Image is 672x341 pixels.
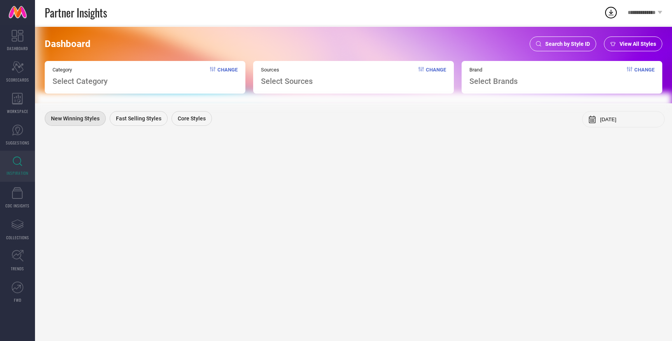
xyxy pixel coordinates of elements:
span: Brand [469,67,518,73]
span: WORKSPACE [7,108,28,114]
span: Search by Style ID [545,41,590,47]
span: Change [426,67,446,86]
span: Fast Selling Styles [116,115,161,122]
span: Sources [261,67,313,73]
span: DASHBOARD [7,45,28,51]
span: Dashboard [45,38,91,49]
input: Select month [600,117,658,122]
span: SCORECARDS [6,77,29,83]
div: Open download list [604,5,618,19]
span: Select Category [52,77,108,86]
span: INSPIRATION [7,170,28,176]
span: Partner Insights [45,5,107,21]
span: Core Styles [178,115,206,122]
span: CDC INSIGHTS [5,203,30,209]
span: FWD [14,297,21,303]
span: Change [217,67,238,86]
span: Select Brands [469,77,518,86]
span: TRENDS [11,266,24,271]
span: SUGGESTIONS [6,140,30,146]
span: COLLECTIONS [6,235,29,240]
span: Category [52,67,108,73]
span: View All Styles [619,41,656,47]
span: New Winning Styles [51,115,100,122]
span: Select Sources [261,77,313,86]
span: Change [634,67,654,86]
